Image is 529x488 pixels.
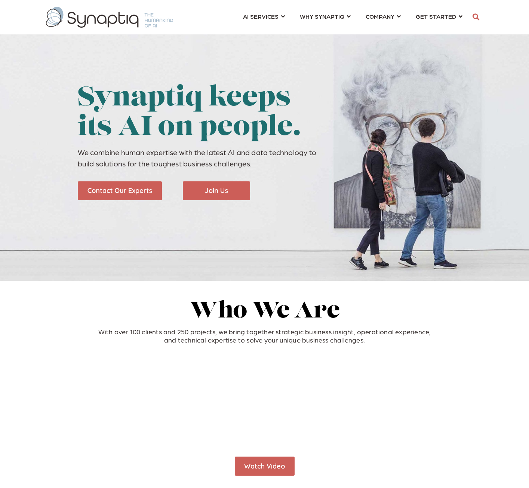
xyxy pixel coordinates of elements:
img: Contact Our Experts [78,181,162,200]
iframe: HubSpot Video [347,358,489,438]
iframe: HubSpot Video [194,358,335,438]
a: AI SERVICES [243,9,285,23]
p: We combine human expertise with the latest AI and data technology to build solutions for the toug... [78,147,324,169]
span: COMPANY [366,13,394,20]
a: Watch Video [235,457,295,476]
p: With over 100 clients and 250 projects, we bring together strategic business insight, operational... [96,328,433,344]
a: COMPANY [366,9,401,23]
a: WHY SYNAPTIQ [300,9,351,23]
nav: menu [236,4,470,31]
a: GET STARTED [416,9,462,23]
span: AI SERVICES [243,13,279,20]
img: synaptiq logo-1 [46,7,173,28]
h2: Who We Are [96,300,433,324]
span: WHY SYNAPTIQ [300,13,344,20]
iframe: HubSpot Video [40,358,182,438]
span: Synaptiq keeps its AI on people. [78,85,301,142]
span: GET STARTED [416,13,456,20]
img: Join Us [183,181,250,200]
